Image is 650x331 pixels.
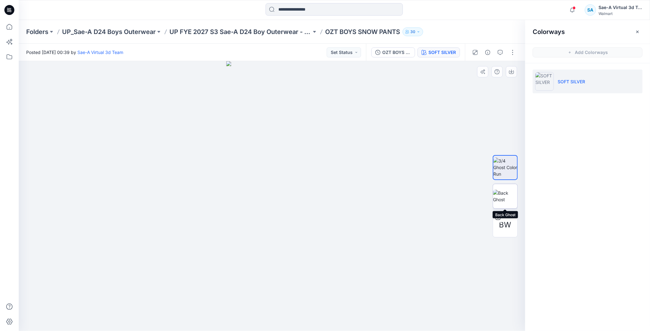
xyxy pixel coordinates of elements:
[533,28,565,36] h2: Colorways
[493,158,517,177] img: 3/4 Ghost Color Run
[403,27,423,36] button: 30
[499,219,511,231] span: BW
[599,11,642,16] div: Walmart
[558,78,585,85] p: SOFT SILVER
[382,49,411,56] div: OZT BOYS SNOW PANTS_ADM_SaeA_090925
[226,61,317,331] img: eyJhbGciOiJIUzI1NiIsImtpZCI6IjAiLCJzbHQiOiJzZXMiLCJ0eXAiOiJKV1QifQ.eyJkYXRhIjp7InR5cGUiOiJzdG9yYW...
[371,47,415,57] button: OZT BOYS SNOW PANTS_ADM_SaeA_090925
[26,49,123,56] span: Posted [DATE] 00:39 by
[428,49,456,56] div: SOFT SILVER
[325,27,400,36] p: OZT BOYS SNOW PANTS
[62,27,156,36] a: UP_Sae-A D24 Boys Outerwear
[410,28,415,35] p: 30
[493,190,517,203] img: Back Ghost
[585,4,596,16] div: SA
[483,47,493,57] button: Details
[418,47,460,57] button: SOFT SILVER
[77,50,123,55] a: Sae-A Virtual 3d Team
[599,4,642,11] div: Sae-A Virtual 3d Team
[26,27,48,36] a: Folders
[535,72,554,91] img: SOFT SILVER
[169,27,311,36] a: UP FYE 2027 S3 Sae-A D24 Boy Outerwear - Ozark Trail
